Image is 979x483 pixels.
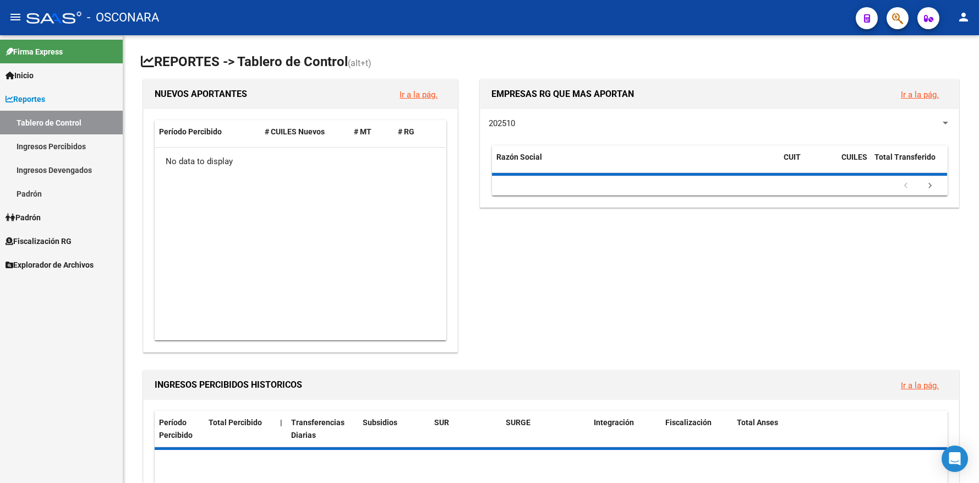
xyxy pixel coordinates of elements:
[661,411,732,447] datatable-header-cell: Fiscalización
[159,127,222,136] span: Período Percibido
[280,418,282,427] span: |
[291,418,344,439] span: Transferencias Diarias
[6,211,41,224] span: Padrón
[496,153,542,161] span: Razón Social
[920,180,940,192] a: go to next page
[141,53,961,72] h1: REPORTES -> Tablero de Control
[589,411,661,447] datatable-header-cell: Integración
[358,411,430,447] datatable-header-cell: Subsidios
[155,120,260,144] datatable-header-cell: Período Percibido
[354,127,371,136] span: # MT
[594,418,634,427] span: Integración
[9,10,22,24] mat-icon: menu
[837,145,870,182] datatable-header-cell: CUILES
[260,120,349,144] datatable-header-cell: # CUILES Nuevos
[434,418,449,427] span: SUR
[348,58,371,68] span: (alt+t)
[492,145,779,182] datatable-header-cell: Razón Social
[265,127,325,136] span: # CUILES Nuevos
[6,235,72,247] span: Fiscalización RG
[501,411,589,447] datatable-header-cell: SURGE
[287,411,358,447] datatable-header-cell: Transferencias Diarias
[204,411,276,447] datatable-header-cell: Total Percibido
[87,6,159,30] span: - OSCONARA
[400,90,437,100] a: Ir a la pág.
[363,418,397,427] span: Subsidios
[942,446,968,472] div: Open Intercom Messenger
[779,145,837,182] datatable-header-cell: CUIT
[155,89,247,99] span: NUEVOS APORTANTES
[276,411,287,447] datatable-header-cell: |
[732,411,939,447] datatable-header-cell: Total Anses
[506,418,530,427] span: SURGE
[901,90,939,100] a: Ir a la pág.
[901,381,939,390] a: Ir a la pág.
[489,118,515,128] span: 202510
[665,418,712,427] span: Fiscalización
[784,153,801,161] span: CUIT
[209,418,262,427] span: Total Percibido
[6,93,45,105] span: Reportes
[391,84,446,105] button: Ir a la pág.
[6,46,63,58] span: Firma Express
[491,89,634,99] span: EMPRESAS RG QUE MAS APORTAN
[957,10,970,24] mat-icon: person
[892,84,948,105] button: Ir a la pág.
[349,120,393,144] datatable-header-cell: # MT
[155,411,204,447] datatable-header-cell: Período Percibido
[895,180,916,192] a: go to previous page
[892,375,948,395] button: Ir a la pág.
[430,411,501,447] datatable-header-cell: SUR
[737,418,778,427] span: Total Anses
[841,153,867,161] span: CUILES
[6,259,94,271] span: Explorador de Archivos
[155,379,302,390] span: INGRESOS PERCIBIDOS HISTORICOS
[870,145,947,182] datatable-header-cell: Total Transferido
[874,153,936,161] span: Total Transferido
[6,69,34,82] span: Inicio
[398,127,414,136] span: # RG
[393,120,437,144] datatable-header-cell: # RG
[155,148,446,175] div: No data to display
[159,418,193,439] span: Período Percibido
